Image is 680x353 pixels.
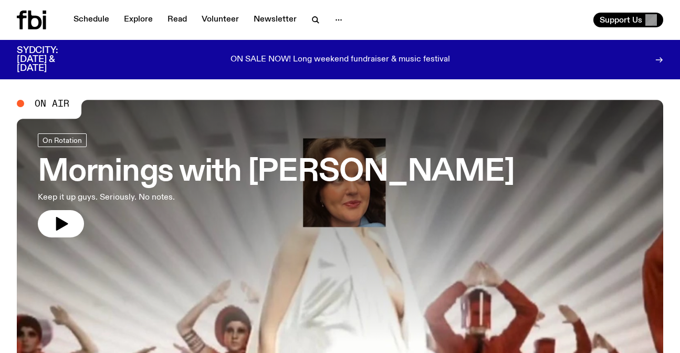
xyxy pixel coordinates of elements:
a: Mornings with [PERSON_NAME]Keep it up guys. Seriously. No notes. [38,133,515,237]
span: On Air [35,99,69,108]
button: Support Us [593,13,663,27]
a: Volunteer [195,13,245,27]
h3: SYDCITY: [DATE] & [DATE] [17,46,84,73]
a: Read [161,13,193,27]
a: Schedule [67,13,116,27]
a: Newsletter [247,13,303,27]
p: Keep it up guys. Seriously. No notes. [38,191,307,204]
h3: Mornings with [PERSON_NAME] [38,158,515,187]
a: On Rotation [38,133,87,147]
span: On Rotation [43,136,82,144]
p: ON SALE NOW! Long weekend fundraiser & music festival [231,55,450,65]
span: Support Us [600,15,642,25]
a: Explore [118,13,159,27]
